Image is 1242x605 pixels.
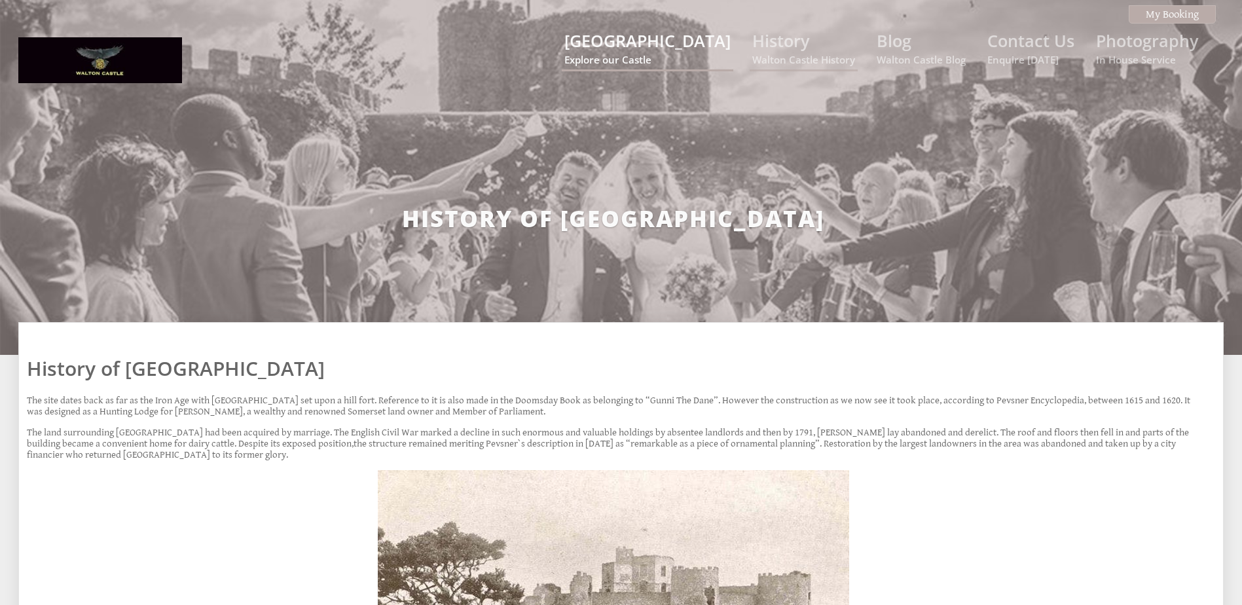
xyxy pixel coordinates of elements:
a: Contact UsEnquire [DATE] [987,29,1074,66]
a: HistoryWalton Castle History [752,29,855,66]
a: PhotographyIn House Service [1096,29,1198,66]
p: The land surrounding [GEOGRAPHIC_DATA] had been acquired by marriage. The English Civil War marke... [27,427,1199,460]
a: My Booking [1129,5,1216,24]
a: BlogWalton Castle Blog [877,29,966,66]
a: [GEOGRAPHIC_DATA]Explore our Castle [564,29,731,66]
small: Explore our Castle [564,53,731,66]
small: Enquire [DATE] [987,53,1074,66]
img: Walton Castle [18,37,182,83]
small: Walton Castle Blog [877,53,966,66]
h1: History of [GEOGRAPHIC_DATA] [27,355,1199,382]
small: In House Service [1096,53,1198,66]
p: The site dates back as far as the Iron Age with [GEOGRAPHIC_DATA] set upon a hill fort. Reference... [27,395,1199,417]
small: Walton Castle History [752,53,855,66]
h2: History of [GEOGRAPHIC_DATA] [137,203,1089,234]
